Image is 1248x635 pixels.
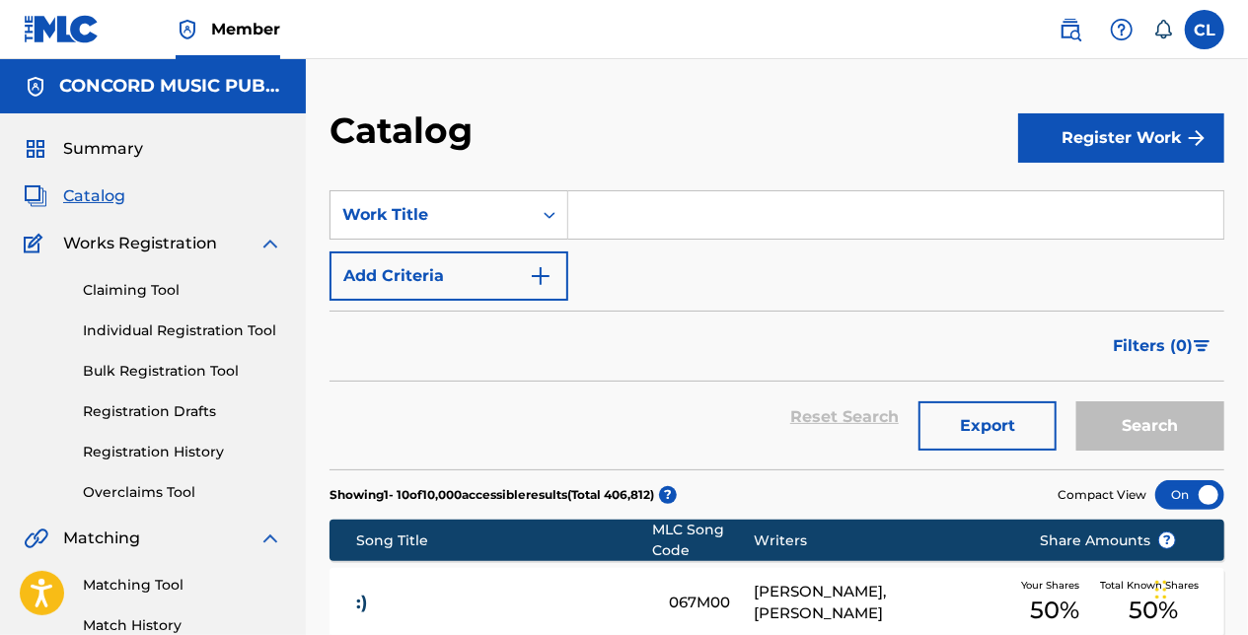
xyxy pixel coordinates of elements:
[356,592,642,614] a: :)
[659,486,677,504] span: ?
[63,232,217,255] span: Works Registration
[754,581,1009,625] div: [PERSON_NAME], [PERSON_NAME]
[754,530,1009,551] div: Writers
[1110,18,1134,41] img: help
[83,401,282,422] a: Registration Drafts
[1100,578,1207,593] span: Total Known Shares
[24,137,47,161] img: Summary
[24,184,47,208] img: Catalog
[176,18,199,41] img: Top Rightsholder
[529,264,552,288] img: 9d2ae6d4665cec9f34b9.svg
[342,203,520,227] div: Work Title
[1058,486,1146,504] span: Compact View
[63,184,125,208] span: Catalog
[258,232,282,255] img: expand
[330,190,1224,469] form: Search Form
[83,442,282,462] a: Registration History
[1194,340,1211,352] img: filter
[59,75,282,98] h5: CONCORD MUSIC PUBLISHING LLC
[1149,540,1248,635] iframe: Chat Widget
[1101,321,1224,371] button: Filters (0)
[1113,334,1193,358] span: Filters ( 0 )
[211,18,280,40] span: Member
[83,320,282,341] a: Individual Registration Tool
[24,232,49,255] img: Works Registration
[63,527,140,550] span: Matching
[83,482,282,503] a: Overclaims Tool
[1021,578,1087,593] span: Your Shares
[24,527,48,550] img: Matching
[83,361,282,382] a: Bulk Registration Tool
[1102,10,1141,49] div: Help
[24,137,143,161] a: SummarySummary
[1040,530,1176,551] span: Share Amounts
[1185,126,1209,150] img: f7272a7cc735f4ea7f67.svg
[24,15,100,43] img: MLC Logo
[330,108,482,153] h2: Catalog
[1185,10,1224,49] div: User Menu
[1159,532,1175,548] span: ?
[1059,18,1082,41] img: search
[330,486,654,504] p: Showing 1 - 10 of 10,000 accessible results (Total 406,812 )
[1153,20,1173,39] div: Notifications
[1018,113,1224,163] button: Register Work
[669,592,754,614] div: 067M00
[1051,10,1090,49] a: Public Search
[1030,593,1079,628] span: 50 %
[63,137,143,161] span: Summary
[83,575,282,596] a: Matching Tool
[258,527,282,550] img: expand
[356,530,652,551] div: Song Title
[1155,560,1167,619] div: Drag
[918,401,1057,451] button: Export
[652,520,754,561] div: MLC Song Code
[1129,593,1178,628] span: 50 %
[24,75,47,99] img: Accounts
[330,251,568,301] button: Add Criteria
[83,280,282,301] a: Claiming Tool
[24,184,125,208] a: CatalogCatalog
